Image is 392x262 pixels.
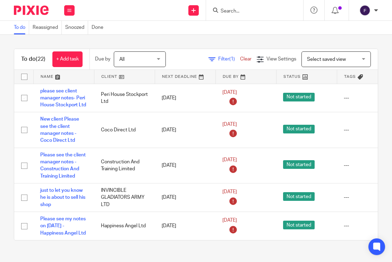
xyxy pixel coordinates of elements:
span: [DATE] [222,90,237,95]
a: Done [92,21,107,34]
td: [DATE] [155,212,215,240]
a: Clear [240,57,252,62]
span: (1) [229,57,235,62]
span: [DATE] [222,157,237,162]
td: [DATE] [155,183,215,212]
a: Snoozed [65,21,88,34]
p: Due by [95,56,110,63]
span: [DATE] [222,122,237,127]
a: To do [14,21,29,34]
td: INVINCIBLE GLADIATORS ARMY LTD [94,183,155,212]
span: [DATE] [222,218,237,223]
a: please see client manager notes- Peri House Stockport Ltd [40,89,86,108]
a: Reassigned [33,21,62,34]
span: Filter [218,57,240,62]
a: just to let you know he is about to sell his shop [40,188,85,207]
td: [DATE] [155,112,215,148]
span: Not started [283,93,315,101]
td: Construction And Training Limited [94,148,155,183]
td: Coco Direct Ltd [94,112,155,148]
a: + Add task [52,51,83,67]
span: Select saved view [307,57,346,62]
span: (22) [36,56,45,62]
h1: To do [21,56,45,63]
span: View Settings [266,57,296,62]
td: Happiness Angel Ltd [94,212,155,240]
td: Peri House Stockport Ltd [94,84,155,112]
span: Not started [283,192,315,201]
span: Tags [344,75,356,79]
span: Not started [283,125,315,133]
img: svg%3E [359,5,370,16]
span: Not started [283,160,315,169]
a: Please see my notes on [DATE] - Happiness Angel Ltd [40,216,86,236]
td: [DATE] [155,84,215,112]
td: [DATE] [155,148,215,183]
span: All [119,57,125,62]
a: Please see the client manager notes - Construction And Training Limited [40,153,86,179]
input: Search [220,8,282,15]
span: [DATE] [222,189,237,194]
img: Pixie [14,6,49,15]
span: Not started [283,221,315,229]
a: New client Please see the client manager notes - Coco Direct Ltd [40,117,79,143]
